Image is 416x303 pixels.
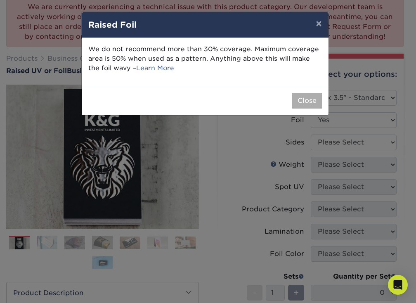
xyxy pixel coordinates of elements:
button: Close [292,93,322,109]
div: Open Intercom Messenger [388,275,408,295]
h4: Raised Foil [88,19,322,31]
button: × [309,12,328,35]
a: Learn More [136,64,174,72]
p: We do not recommend more than 30% coverage. Maximum coverage area is 50% when used as a pattern. ... [88,45,322,73]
